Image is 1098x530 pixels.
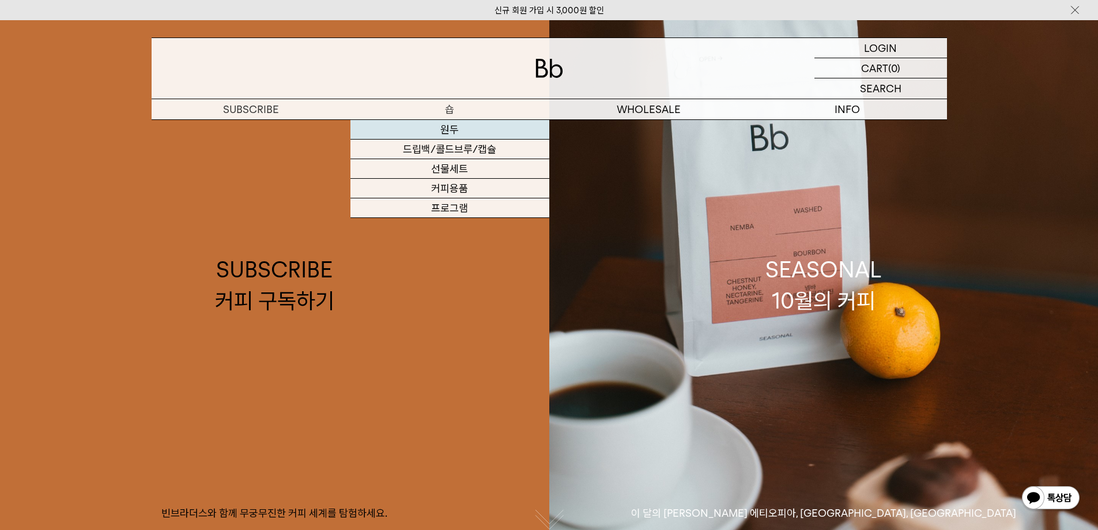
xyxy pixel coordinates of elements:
p: WHOLESALE [549,99,748,119]
div: SEASONAL 10월의 커피 [765,254,882,315]
p: CART [861,58,888,78]
img: 로고 [535,59,563,78]
a: 신규 회원 가입 시 3,000원 할인 [495,5,604,16]
p: (0) [888,58,900,78]
a: 선물세트 [350,159,549,179]
a: 드립백/콜드브루/캡슐 [350,140,549,159]
div: SUBSCRIBE 커피 구독하기 [215,254,334,315]
a: 숍 [350,99,549,119]
a: 커피용품 [350,179,549,198]
img: 카카오톡 채널 1:1 채팅 버튼 [1021,485,1081,513]
p: INFO [748,99,947,119]
p: SEARCH [860,78,901,99]
a: CART (0) [814,58,947,78]
p: LOGIN [864,38,897,58]
a: SUBSCRIBE [152,99,350,119]
a: 원두 [350,120,549,140]
a: 프로그램 [350,198,549,218]
a: LOGIN [814,38,947,58]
